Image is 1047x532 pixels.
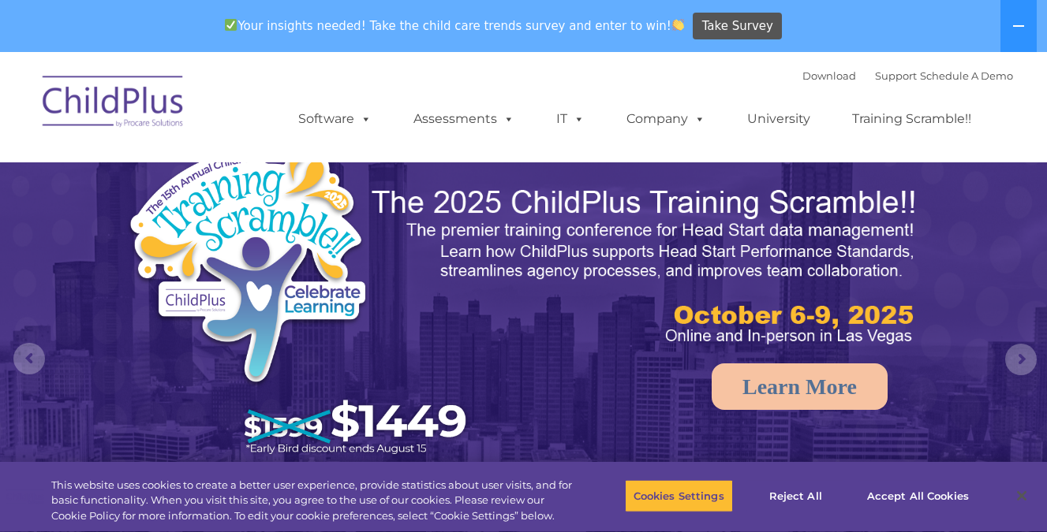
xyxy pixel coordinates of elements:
span: Phone number [219,169,286,180]
a: Download [802,69,856,82]
div: This website uses cookies to create a better user experience, provide statistics about user visit... [51,478,576,524]
span: Last name [219,104,267,116]
span: Take Survey [702,13,773,40]
a: Training Scramble!! [836,103,987,135]
a: Support [875,69,917,82]
img: ChildPlus by Procare Solutions [35,65,193,143]
span: Your insights needed! Take the child care trends survey and enter to win! [219,10,691,41]
img: ✅ [225,19,237,31]
button: Close [1004,478,1039,513]
a: Learn More [712,363,888,410]
a: Assessments [398,103,530,135]
a: Take Survey [693,13,782,40]
font: | [802,69,1013,82]
button: Accept All Cookies [858,479,978,512]
button: Reject All [746,479,845,512]
a: Company [611,103,721,135]
a: Schedule A Demo [920,69,1013,82]
a: Software [282,103,387,135]
img: 👏 [672,19,684,31]
a: IT [540,103,600,135]
button: Cookies Settings [625,479,733,512]
a: University [731,103,826,135]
